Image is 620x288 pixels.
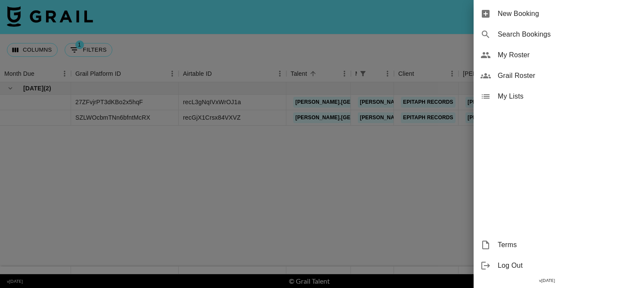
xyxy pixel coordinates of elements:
[498,50,613,60] span: My Roster
[474,45,620,65] div: My Roster
[498,9,613,19] span: New Booking
[498,260,613,271] span: Log Out
[474,235,620,255] div: Terms
[498,29,613,40] span: Search Bookings
[474,276,620,285] div: v [DATE]
[474,3,620,24] div: New Booking
[474,86,620,107] div: My Lists
[474,255,620,276] div: Log Out
[498,91,613,102] span: My Lists
[474,24,620,45] div: Search Bookings
[498,71,613,81] span: Grail Roster
[498,240,613,250] span: Terms
[474,65,620,86] div: Grail Roster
